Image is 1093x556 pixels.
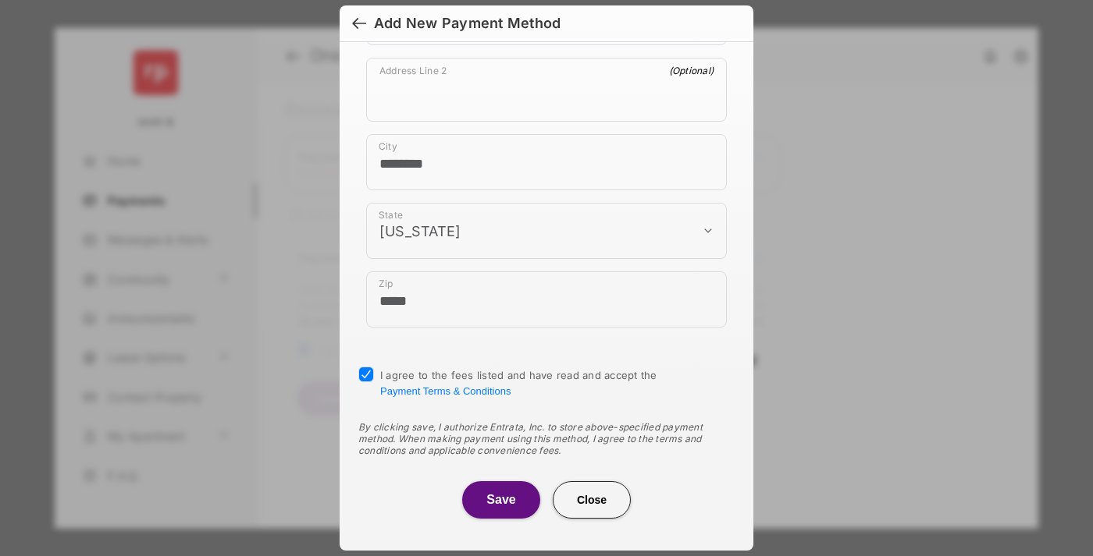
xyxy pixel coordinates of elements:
div: payment_method_screening[postal_addresses][locality] [366,134,727,190]
div: Add New Payment Method [374,15,561,32]
div: payment_method_screening[postal_addresses][postalCode] [366,271,727,328]
div: By clicking save, I authorize Entrata, Inc. to store above-specified payment method. When making ... [358,421,735,456]
button: Close [553,481,631,519]
button: Save [462,481,540,519]
span: I agree to the fees listed and have read and accept the [380,369,657,397]
button: I agree to the fees listed and have read and accept the [380,385,511,397]
div: payment_method_screening[postal_addresses][addressLine2] [366,58,727,122]
div: payment_method_screening[postal_addresses][administrativeArea] [366,203,727,259]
